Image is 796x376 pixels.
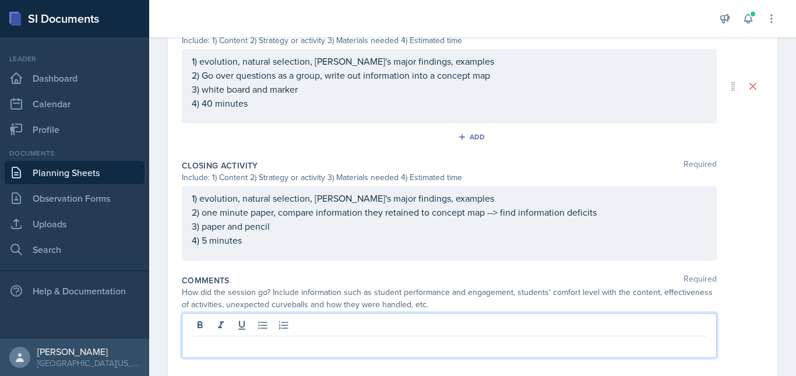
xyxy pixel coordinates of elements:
[5,92,145,115] a: Calendar
[192,82,707,96] p: 3) white board and marker
[5,212,145,236] a: Uploads
[5,66,145,90] a: Dashboard
[5,238,145,261] a: Search
[5,118,145,141] a: Profile
[684,160,717,171] span: Required
[182,275,230,286] label: Comments
[182,160,258,171] label: Closing Activity
[684,275,717,286] span: Required
[182,286,717,311] div: How did the session go? Include information such as student performance and engagement, students'...
[192,54,707,68] p: 1) evolution, natural selection, [PERSON_NAME]'s major findings, examples
[192,219,707,233] p: 3) paper and pencil
[454,128,492,146] button: Add
[192,96,707,110] p: 4) 40 minutes
[192,68,707,82] p: 2) Go over questions as a group, write out information into a concept map
[192,233,707,247] p: 4) 5 minutes
[192,205,707,219] p: 2) one minute paper, compare information they retained to concept map --> find information deficits
[5,161,145,184] a: Planning Sheets
[182,171,717,184] div: Include: 1) Content 2) Strategy or activity 3) Materials needed 4) Estimated time
[5,279,145,303] div: Help & Documentation
[182,34,717,47] div: Include: 1) Content 2) Strategy or activity 3) Materials needed 4) Estimated time
[192,191,707,205] p: 1) evolution, natural selection, [PERSON_NAME]'s major findings, examples
[5,54,145,64] div: Leader
[37,346,140,357] div: [PERSON_NAME]
[5,148,145,159] div: Documents
[5,187,145,210] a: Observation Forms
[37,357,140,369] div: [GEOGRAPHIC_DATA][US_STATE] in [GEOGRAPHIC_DATA]
[460,132,485,142] div: Add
